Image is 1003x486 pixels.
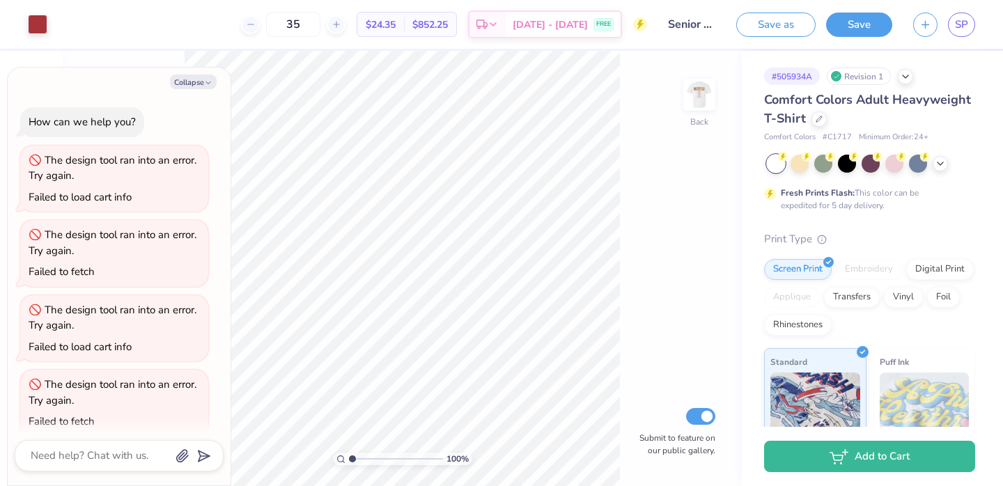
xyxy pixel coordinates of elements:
span: FREE [596,19,611,29]
img: Standard [770,373,860,442]
button: Add to Cart [764,441,975,472]
span: [DATE] - [DATE] [513,17,588,32]
span: Comfort Colors Adult Heavyweight T-Shirt [764,91,971,127]
div: Vinyl [884,287,923,308]
div: The design tool ran into an error. Try again. [29,303,196,333]
div: Print Type [764,231,975,247]
div: The design tool ran into an error. Try again. [29,228,196,258]
span: $24.35 [366,17,396,32]
div: Digital Print [906,259,974,280]
span: 100 % [446,453,469,465]
input: Untitled Design [658,10,726,38]
a: SP [948,13,975,37]
span: Standard [770,354,807,369]
div: The design tool ran into an error. Try again. [29,153,196,183]
span: $852.25 [412,17,448,32]
div: This color can be expedited for 5 day delivery. [781,187,952,212]
input: – – [266,12,320,37]
strong: Fresh Prints Flash: [781,187,855,198]
div: Back [690,116,708,128]
div: How can we help you? [29,115,136,129]
div: # 505934A [764,68,820,85]
div: Embroidery [836,259,902,280]
div: Failed to fetch [29,265,95,279]
div: Failed to load cart info [29,190,132,204]
div: Screen Print [764,259,832,280]
div: Applique [764,287,820,308]
span: Minimum Order: 24 + [859,132,928,143]
span: SP [955,17,968,33]
button: Collapse [170,75,217,89]
span: Puff Ink [880,354,909,369]
span: Comfort Colors [764,132,816,143]
div: Failed to fetch [29,414,95,428]
label: Submit to feature on our public gallery. [632,432,715,457]
button: Save as [736,13,816,37]
div: Foil [927,287,960,308]
div: The design tool ran into an error. Try again. [29,377,196,407]
div: Revision 1 [827,68,891,85]
div: Transfers [824,287,880,308]
div: Failed to load cart info [29,340,132,354]
img: Puff Ink [880,373,970,442]
span: # C1717 [823,132,852,143]
div: Rhinestones [764,315,832,336]
button: Save [826,13,892,37]
img: Back [685,81,713,109]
